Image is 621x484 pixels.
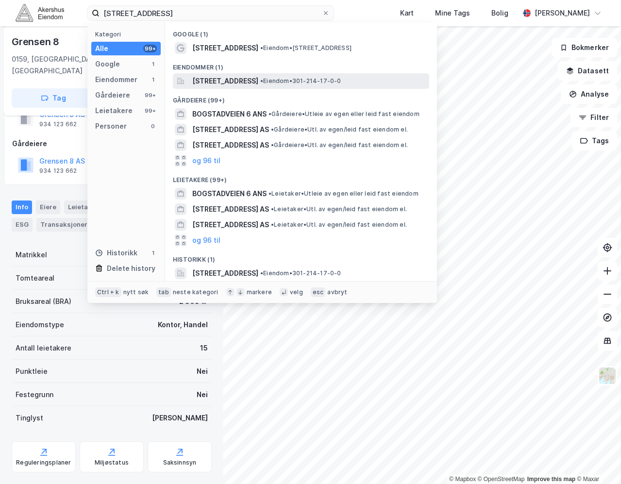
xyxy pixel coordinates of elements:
span: [STREET_ADDRESS] [192,267,258,279]
div: Google (1) [165,23,437,40]
div: Info [12,200,32,214]
div: ESG [12,218,33,232]
button: Datasett [558,61,617,81]
span: [STREET_ADDRESS] AS [192,124,269,135]
div: Kart [400,7,414,19]
div: Tinglyst [16,412,43,424]
button: Analyse [561,84,617,104]
div: Gårdeiere [12,138,211,150]
div: 99+ [143,107,157,115]
div: Ctrl + k [95,287,121,297]
div: neste kategori [173,288,218,296]
div: 99+ [143,45,157,52]
div: esc [311,287,326,297]
div: avbryt [327,288,347,296]
span: Gårdeiere • Utl. av egen/leid fast eiendom el. [271,126,408,134]
span: Gårdeiere • Utleie av egen eller leid fast eiendom [269,110,420,118]
button: Filter [571,108,617,127]
button: Bokmerker [552,38,617,57]
div: Miljøstatus [95,459,129,467]
span: • [271,221,274,228]
span: Eiendom • 301-214-17-0-0 [260,269,341,277]
div: Kontrollprogram for chat [572,437,621,484]
span: Gårdeiere • Utl. av egen/leid fast eiendom el. [271,141,408,149]
div: Google [95,58,120,70]
span: [STREET_ADDRESS] [192,75,258,87]
div: Personer [95,120,127,132]
div: Antall leietakere [16,342,71,354]
span: • [269,110,271,117]
img: Z [598,367,617,385]
span: BOGSTADVEIEN 6 ANS [192,188,267,200]
span: • [260,44,263,51]
span: • [271,141,274,149]
div: Gårdeiere (99+) [165,89,437,106]
span: BOGSTADVEIEN 6 ANS [192,108,267,120]
a: Mapbox [449,476,476,483]
button: og 96 til [192,234,220,246]
div: Historikk (1) [165,248,437,266]
div: tab [156,287,171,297]
div: Saksinnsyn [163,459,197,467]
span: • [271,126,274,133]
div: Eiere [36,200,60,214]
div: Bruksareal (BRA) [16,296,71,307]
span: • [260,77,263,84]
div: Mine Tags [435,7,470,19]
div: [PERSON_NAME] [535,7,590,19]
div: 15 [200,342,208,354]
span: [STREET_ADDRESS] AS [192,139,269,151]
button: og 96 til [192,155,220,167]
div: markere [247,288,272,296]
span: Eiendom • 301-214-17-0-0 [260,77,341,85]
span: Leietaker • Utl. av egen/leid fast eiendom el. [271,205,407,213]
div: [PERSON_NAME] [152,412,208,424]
div: Punktleie [16,366,48,377]
div: 0 [149,122,157,130]
div: Festegrunn [16,389,53,401]
span: [STREET_ADDRESS] AS [192,219,269,231]
div: Leietakere (99+) [165,168,437,186]
div: Eiendommer [95,74,137,85]
div: Leietakere [95,105,133,117]
img: akershus-eiendom-logo.9091f326c980b4bce74ccdd9f866810c.svg [16,4,64,21]
span: Leietaker • Utleie av egen eller leid fast eiendom [269,190,419,198]
div: Leietakere [64,200,118,214]
div: Matrikkel [16,249,47,261]
div: 0159, [GEOGRAPHIC_DATA], [GEOGRAPHIC_DATA] [12,53,136,77]
a: Improve this map [527,476,575,483]
span: [STREET_ADDRESS] AS [192,203,269,215]
a: OpenStreetMap [478,476,525,483]
div: Eiendommer (1) [165,56,437,73]
div: 1 [149,249,157,257]
div: Kategori [95,31,161,38]
div: Historikk [95,247,137,259]
span: • [269,190,271,197]
span: Eiendom • [STREET_ADDRESS] [260,44,352,52]
span: [STREET_ADDRESS] [192,42,258,54]
span: Leietaker • Utl. av egen/leid fast eiendom el. [271,221,407,229]
div: Alle [95,43,108,54]
span: • [271,205,274,213]
button: Tags [572,131,617,150]
div: Nei [197,389,208,401]
div: 1 [149,60,157,68]
div: Grensen 8 [12,34,61,50]
div: Nei [197,366,208,377]
div: Delete history [107,263,155,274]
div: Kontor, Handel [158,319,208,331]
div: 934 123 662 [39,120,77,128]
iframe: Chat Widget [572,437,621,484]
button: Tag [12,88,95,108]
input: Søk på adresse, matrikkel, gårdeiere, leietakere eller personer [100,6,322,20]
div: Tomteareal [16,272,54,284]
div: nytt søk [123,288,149,296]
div: 1 [149,76,157,83]
div: Reguleringsplaner [16,459,71,467]
div: Gårdeiere [95,89,130,101]
div: 99+ [143,91,157,99]
div: 934 123 662 [39,167,77,175]
div: Bolig [491,7,508,19]
div: velg [290,288,303,296]
div: Transaksjoner [36,218,103,232]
